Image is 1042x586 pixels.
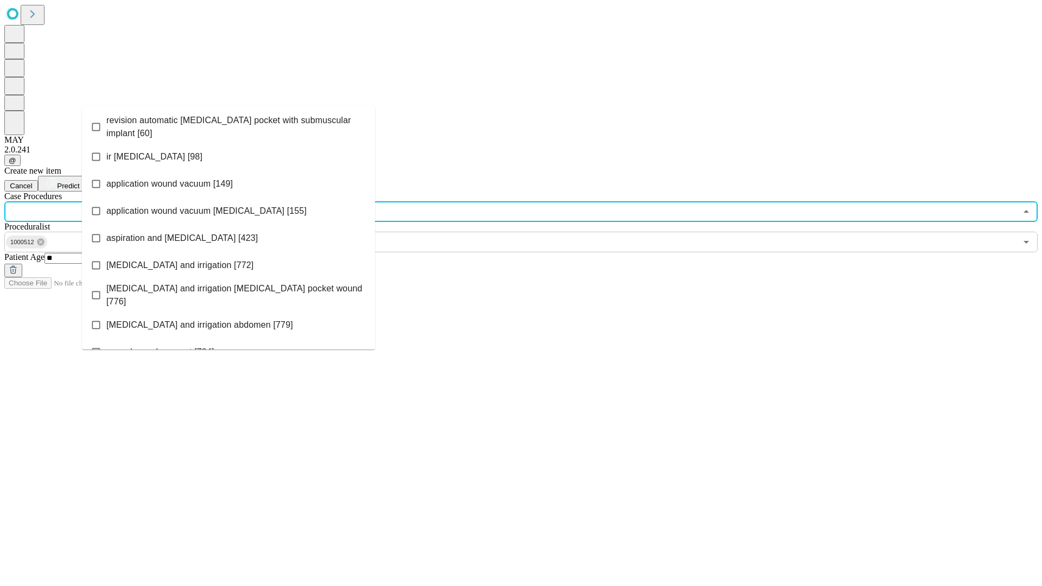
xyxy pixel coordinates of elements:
[6,236,39,249] span: 1000512
[106,114,366,140] span: revision automatic [MEDICAL_DATA] pocket with submuscular implant [60]
[106,259,253,272] span: [MEDICAL_DATA] and irrigation [772]
[4,135,1038,145] div: MAY
[106,150,202,163] span: ir [MEDICAL_DATA] [98]
[106,205,307,218] span: application wound vacuum [MEDICAL_DATA] [155]
[4,252,45,262] span: Patient Age
[1019,204,1034,219] button: Close
[106,346,214,359] span: wound vac placement [784]
[106,282,366,308] span: [MEDICAL_DATA] and irrigation [MEDICAL_DATA] pocket wound [776]
[10,182,33,190] span: Cancel
[4,180,38,192] button: Cancel
[1019,234,1034,250] button: Open
[57,182,79,190] span: Predict
[4,166,61,175] span: Create new item
[106,177,233,190] span: application wound vacuum [149]
[4,192,62,201] span: Scheduled Procedure
[4,222,50,231] span: Proceduralist
[106,319,293,332] span: [MEDICAL_DATA] and irrigation abdomen [779]
[6,235,47,249] div: 1000512
[9,156,16,164] span: @
[106,232,258,245] span: aspiration and [MEDICAL_DATA] [423]
[4,155,21,166] button: @
[38,176,88,192] button: Predict
[4,145,1038,155] div: 2.0.241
